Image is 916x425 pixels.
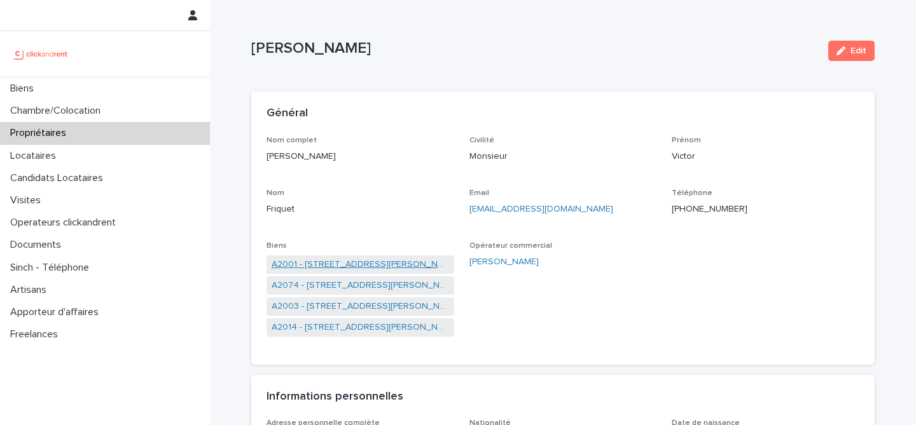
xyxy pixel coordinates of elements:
[850,46,866,55] span: Edit
[5,328,68,341] p: Freelances
[5,217,126,229] p: Operateurs clickandrent
[469,137,494,144] span: Civilité
[267,137,317,144] span: Nom complet
[251,39,818,58] p: [PERSON_NAME]
[469,242,552,250] span: Opérateur commercial
[5,127,76,139] p: Propriétaires
[5,239,71,251] p: Documents
[469,205,613,213] a: [EMAIL_ADDRESS][DOMAIN_NAME]
[5,262,99,274] p: Sinch - Téléphone
[272,258,449,271] a: A2001 - [STREET_ADDRESS][PERSON_NAME]
[672,137,701,144] span: Prénom
[272,279,449,292] a: A2074 - [STREET_ADDRESS][PERSON_NAME]
[5,150,66,162] p: Locataires
[5,306,109,318] p: Apporteur d'affaires
[272,321,449,334] a: A2014 - [STREET_ADDRESS][PERSON_NAME]
[672,203,859,216] p: [PHONE_NUMBER]
[267,107,308,121] h2: Général
[267,189,284,197] span: Nom
[672,189,712,197] span: Téléphone
[672,150,859,163] p: Victor
[828,41,875,61] button: Edit
[5,83,44,95] p: Biens
[267,390,403,404] h2: Informations personnelles
[5,172,113,184] p: Candidats Locataires
[5,105,111,117] p: Chambre/Colocation
[469,150,657,163] p: Monsieur
[272,300,449,313] a: A2003 - [STREET_ADDRESS][PERSON_NAME]
[267,203,454,216] p: Friquet
[469,189,489,197] span: Email
[469,255,539,269] a: [PERSON_NAME]
[5,194,51,206] p: Visites
[10,41,72,67] img: UCB0brd3T0yccxBKYDjQ
[5,284,57,296] p: Artisans
[267,242,287,250] span: Biens
[267,150,454,163] p: [PERSON_NAME]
